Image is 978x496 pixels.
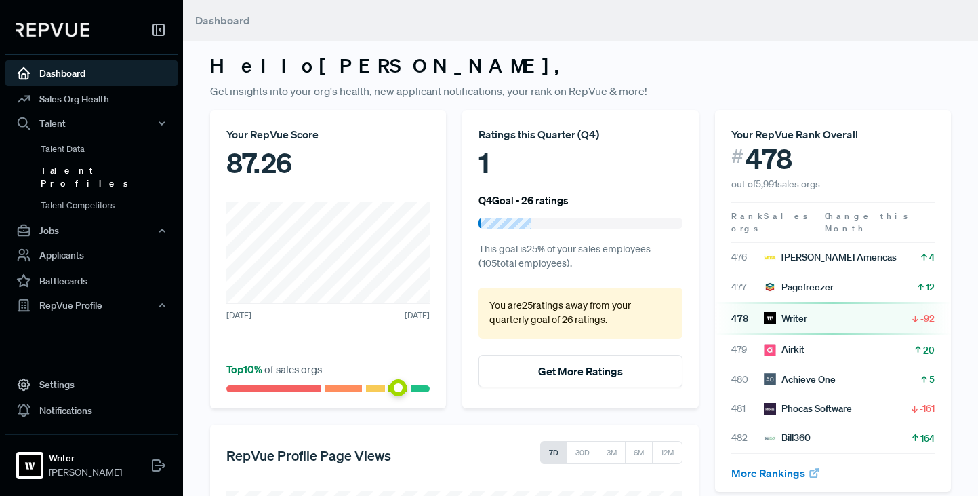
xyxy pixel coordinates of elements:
[5,434,178,485] a: WriterWriter[PERSON_NAME]
[195,14,250,27] span: Dashboard
[929,373,935,386] span: 5
[731,128,858,141] span: Your RepVue Rank Overall
[652,441,682,464] button: 12M
[24,160,196,195] a: Talent Profiles
[24,138,196,160] a: Talent Data
[5,398,178,423] a: Notifications
[731,343,764,357] span: 479
[929,250,935,264] span: 4
[764,311,807,326] div: Writer
[764,281,776,293] img: Pagefreezer
[478,242,682,271] p: This goal is 25 % of your sales employees ( 105 total employees).
[764,403,776,415] img: Phocas Software
[19,455,41,476] img: Writer
[226,447,391,463] h5: RepVue Profile Page Views
[478,355,682,387] button: Get More Ratings
[5,268,178,294] a: Battlecards
[746,142,792,175] span: 478
[478,126,682,142] div: Ratings this Quarter ( Q4 )
[405,309,430,322] span: [DATE]
[226,309,251,322] span: [DATE]
[764,252,776,264] img: VEGA Americas
[764,373,776,385] img: Achieve One
[731,142,743,170] span: #
[5,242,178,268] a: Applicants
[920,311,935,325] span: -92
[764,280,834,294] div: Pagefreezer
[731,373,764,387] span: 480
[567,441,598,464] button: 30D
[764,250,897,265] div: [PERSON_NAME] Americas
[226,362,322,376] span: of sales orgs
[226,142,430,183] div: 87.26
[764,431,811,445] div: Bill360
[764,343,804,357] div: Airkit
[540,441,567,464] button: 7D
[764,373,836,387] div: Achieve One
[226,362,264,376] span: Top 10 %
[731,178,820,190] span: out of 5,991 sales orgs
[625,441,653,464] button: 6M
[24,195,196,216] a: Talent Competitors
[5,112,178,135] button: Talent
[764,402,852,416] div: Phocas Software
[920,402,935,415] span: -161
[5,60,178,86] a: Dashboard
[16,23,89,37] img: RepVue
[226,126,430,142] div: Your RepVue Score
[923,343,935,357] span: 20
[731,431,764,445] span: 482
[49,465,122,480] span: [PERSON_NAME]
[731,210,764,223] span: Rank
[5,86,178,112] a: Sales Org Health
[49,451,122,465] strong: Writer
[731,250,764,265] span: 476
[926,280,935,294] span: 12
[5,372,178,398] a: Settings
[598,441,626,464] button: 3M
[478,194,569,206] h6: Q4 Goal - 26 ratings
[210,83,951,99] p: Get insights into your org's health, new applicant notifications, your rank on RepVue & more!
[5,294,178,317] button: RepVue Profile
[489,299,671,328] p: You are 25 ratings away from your quarterly goal of 26 ratings .
[764,432,776,444] img: Bill360
[731,210,810,234] span: Sales orgs
[825,210,910,234] span: Change this Month
[5,219,178,242] button: Jobs
[210,54,951,77] h3: Hello [PERSON_NAME] ,
[764,312,776,324] img: Writer
[731,311,764,326] span: 478
[731,402,764,416] span: 481
[731,466,821,480] a: More Rankings
[764,344,776,356] img: Airkit
[478,142,682,183] div: 1
[731,280,764,294] span: 477
[920,432,935,445] span: 164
